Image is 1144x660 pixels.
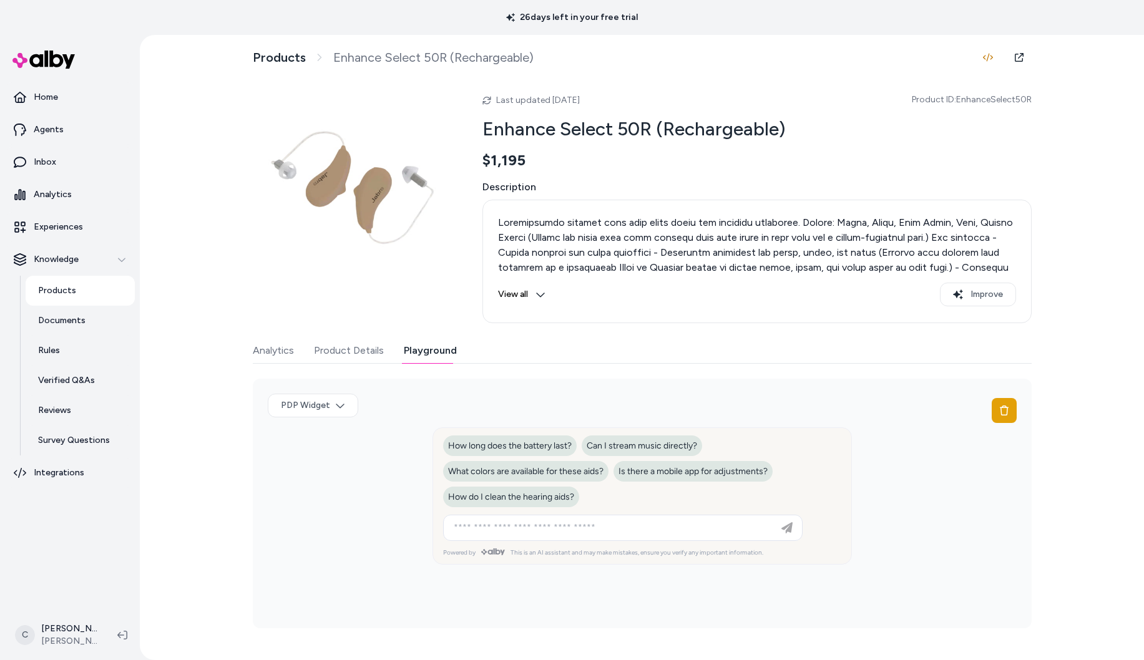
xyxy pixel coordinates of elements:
[34,253,79,266] p: Knowledge
[5,212,135,242] a: Experiences
[38,434,110,447] p: Survey Questions
[38,404,71,417] p: Reviews
[26,396,135,425] a: Reviews
[7,615,107,655] button: C[PERSON_NAME][PERSON_NAME]
[34,467,84,479] p: Integrations
[15,625,35,645] span: C
[482,180,1032,195] span: Description
[404,338,457,363] button: Playground
[496,95,580,105] span: Last updated [DATE]
[38,374,95,387] p: Verified Q&As
[253,50,534,66] nav: breadcrumb
[26,306,135,336] a: Documents
[5,458,135,488] a: Integrations
[5,115,135,145] a: Agents
[38,344,60,357] p: Rules
[253,338,294,363] button: Analytics
[253,50,306,66] a: Products
[5,180,135,210] a: Analytics
[5,147,135,177] a: Inbox
[498,283,545,306] button: View all
[38,314,86,327] p: Documents
[5,82,135,112] a: Home
[26,276,135,306] a: Products
[268,394,358,417] button: PDP Widget
[26,366,135,396] a: Verified Q&As
[41,635,97,648] span: [PERSON_NAME]
[5,245,135,274] button: Knowledge
[34,221,83,233] p: Experiences
[482,151,526,170] span: $1,195
[34,91,58,104] p: Home
[34,188,72,201] p: Analytics
[253,85,452,284] img: sku_es50r_beige.jpg
[34,124,64,136] p: Agents
[482,117,1032,141] h2: Enhance Select 50R (Rechargeable)
[26,336,135,366] a: Rules
[912,94,1032,106] span: Product ID: EnhanceSelect50R
[499,11,645,24] p: 26 days left in your free trial
[41,623,97,635] p: [PERSON_NAME]
[26,425,135,455] a: Survey Questions
[940,283,1016,306] button: Improve
[314,338,384,363] button: Product Details
[34,156,56,168] p: Inbox
[333,50,534,66] span: Enhance Select 50R (Rechargeable)
[38,284,76,297] p: Products
[12,51,75,69] img: alby Logo
[281,399,330,412] span: PDP Widget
